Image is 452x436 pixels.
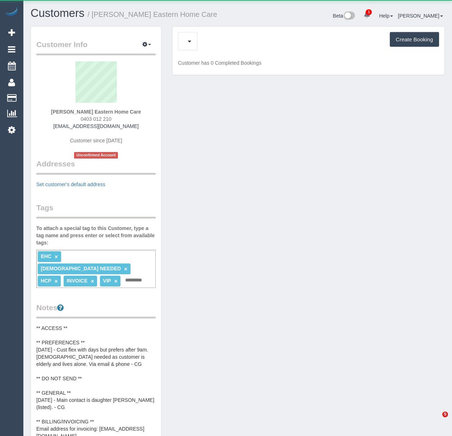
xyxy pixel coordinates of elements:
[74,152,118,158] span: Unconfirmed Account
[41,253,51,259] span: EHC
[67,278,88,284] span: INVOICE
[31,7,85,19] a: Customers
[379,13,393,19] a: Help
[114,278,118,284] a: ×
[124,266,127,272] a: ×
[91,278,94,284] a: ×
[36,39,156,55] legend: Customer Info
[53,123,138,129] a: [EMAIL_ADDRESS][DOMAIN_NAME]
[36,202,156,219] legend: Tags
[55,254,58,260] a: ×
[442,412,448,417] span: 5
[55,278,58,284] a: ×
[333,13,355,19] a: Beta
[88,10,217,18] small: / [PERSON_NAME] Eastern Home Care
[103,278,111,284] span: VIP
[70,138,122,143] span: Customer since [DATE]
[428,412,445,429] iframe: Intercom live chat
[390,32,439,47] button: Create Booking
[36,182,105,187] a: Set customer's default address
[398,13,443,19] a: [PERSON_NAME]
[41,266,121,271] span: [DEMOGRAPHIC_DATA] NEEDED
[366,9,372,15] span: 1
[51,109,141,115] strong: [PERSON_NAME] Eastern Home Care
[81,116,111,122] span: 0403 012 210
[360,7,374,23] a: 1
[36,225,156,246] label: To attach a special tag to this Customer, type a tag name and press enter or select from availabl...
[36,302,156,318] legend: Notes
[178,59,439,66] p: Customer has 0 Completed Bookings
[41,278,51,284] span: HCP
[4,7,19,17] img: Automaid Logo
[343,12,355,21] img: New interface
